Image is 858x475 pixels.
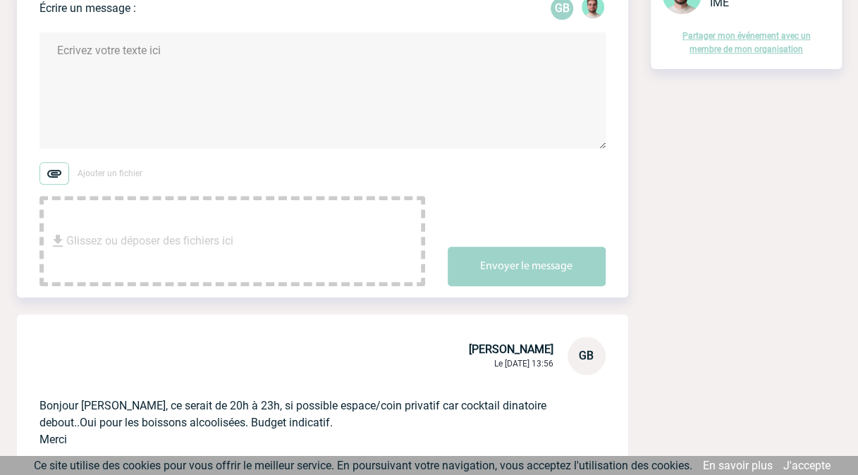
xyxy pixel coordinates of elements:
[448,247,606,286] button: Envoyer le message
[34,459,692,472] span: Ce site utilise des cookies pour vous offrir le meilleur service. En poursuivant votre navigation...
[703,459,773,472] a: En savoir plus
[39,1,136,15] p: Écrire un message :
[39,375,566,448] p: Bonjour [PERSON_NAME], ce serait de 20h à 23h, si possible espace/coin privatif car cocktail dina...
[682,31,811,54] a: Partager mon événement avec un membre de mon organisation
[579,349,594,362] span: GB
[469,343,553,356] span: [PERSON_NAME]
[66,206,233,276] span: Glissez ou déposer des fichiers ici
[49,233,66,249] img: file_download.svg
[783,459,831,472] a: J'accepte
[494,359,553,369] span: Le [DATE] 13:56
[78,168,142,178] span: Ajouter un fichier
